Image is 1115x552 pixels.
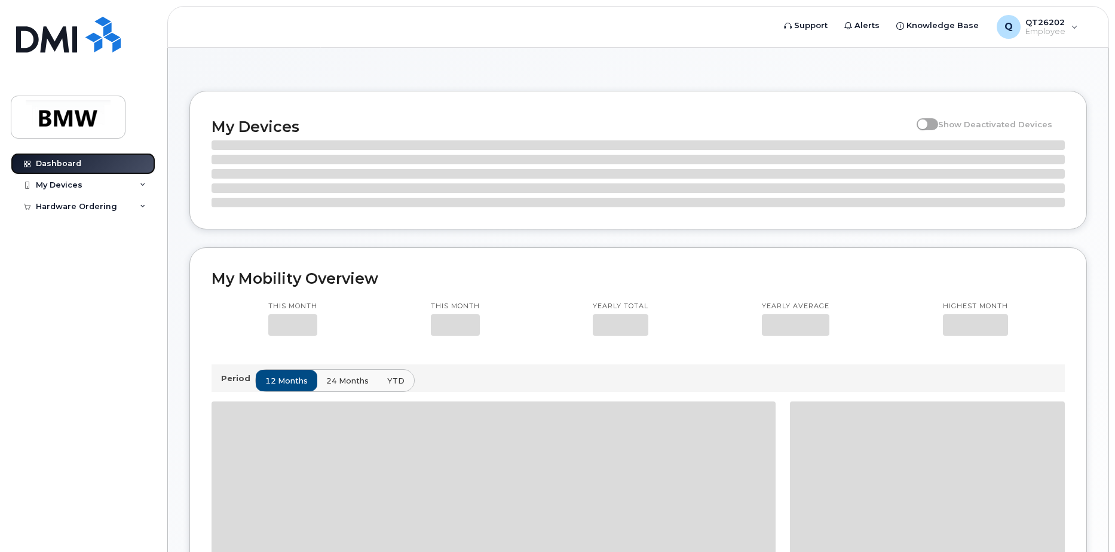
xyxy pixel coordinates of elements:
[593,302,648,311] p: Yearly total
[387,375,405,387] span: YTD
[938,119,1052,129] span: Show Deactivated Devices
[212,269,1065,287] h2: My Mobility Overview
[268,302,317,311] p: This month
[212,118,911,136] h2: My Devices
[221,373,255,384] p: Period
[431,302,480,311] p: This month
[326,375,369,387] span: 24 months
[762,302,829,311] p: Yearly average
[943,302,1008,311] p: Highest month
[917,113,926,122] input: Show Deactivated Devices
